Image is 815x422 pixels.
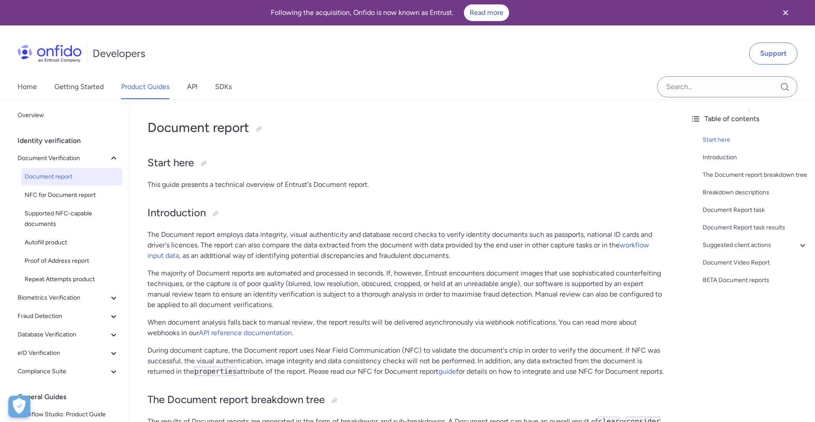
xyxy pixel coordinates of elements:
[18,110,119,121] span: Overview
[54,75,104,99] a: Getting Started
[25,237,119,248] span: Autofill product
[25,274,119,285] span: Repeat Attempts product
[147,156,666,171] h2: Start here
[18,153,108,164] span: Document Verification
[780,7,791,18] svg: Close banner
[93,46,145,61] h1: Developers
[769,2,802,24] button: Close banner
[703,205,808,215] a: Document Report task
[21,205,122,233] a: Supported NFC-capable documents
[147,179,666,190] p: This guide presents a technical overview of Entrust's Document report.
[25,190,119,200] span: NFC for Document report
[14,344,122,362] button: eID Verification
[438,367,456,376] a: guide
[11,4,769,21] div: Following the acquisition, Onfido is now known as Entrust.
[18,311,108,322] span: Fraud Detection
[703,222,808,233] a: Document Report task results
[147,206,666,221] h2: Introduction
[14,150,122,167] button: Document Verification
[14,308,122,325] button: Fraud Detection
[18,45,82,62] img: Onfido Logo
[147,268,666,310] p: The majority of Document reports are automated and processed in seconds. If, however, Entrust enc...
[18,366,108,377] span: Compliance Suite
[147,345,666,377] p: During document capture, the Document report uses Near Field Communication (NFC) to validate the ...
[25,208,119,229] span: Supported NFC-capable documents
[147,229,666,261] p: The Document report employs data integrity, visual authenticity and database record checks to ver...
[215,75,232,99] a: SDKs
[18,409,119,420] span: Workflow Studio: Product Guide
[703,187,808,198] a: Breakdown descriptions
[18,75,37,99] a: Home
[18,388,126,406] div: General Guides
[147,393,666,408] h2: The Document report breakdown tree
[18,293,108,303] span: Biometrics Verification
[21,252,122,270] a: Proof of Address report
[21,186,122,204] a: NFC for Document report
[703,240,808,250] a: Suggested client actions
[194,367,237,376] code: properties
[199,329,292,337] a: API reference documentation
[703,135,808,145] a: Start here
[187,75,197,99] a: API
[690,114,808,124] div: Table of contents
[25,256,119,266] span: Proof of Address report
[464,4,509,21] a: Read more
[147,241,649,260] a: workflow input data
[703,257,808,268] a: Document Video Report
[18,329,108,340] span: Database Verification
[21,271,122,288] a: Repeat Attempts product
[14,289,122,307] button: Biometrics Verification
[8,396,30,418] button: Open Preferences
[147,317,666,338] p: When document analysis falls back to manual review, the report results will be delivered asynchro...
[703,170,808,180] a: The Document report breakdown tree
[121,75,169,99] a: Product Guides
[703,275,808,286] a: BETA Document reports
[14,107,122,124] a: Overview
[703,152,808,163] a: Introduction
[749,43,797,64] a: Support
[18,348,108,358] span: eID Verification
[18,132,126,150] div: Identity verification
[147,119,666,136] h1: Document report
[8,396,30,418] div: Cookie Preferences
[25,172,119,182] span: Document report
[14,363,122,380] button: Compliance Suite
[657,76,797,97] input: Onfido search input field
[21,234,122,251] a: Autofill product
[21,168,122,186] a: Document report
[14,326,122,343] button: Database Verification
